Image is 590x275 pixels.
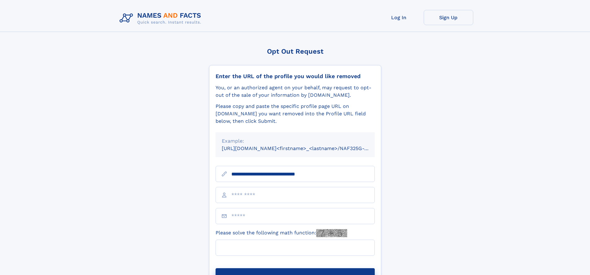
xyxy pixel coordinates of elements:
img: Logo Names and Facts [117,10,206,27]
div: You, or an authorized agent on your behalf, may request to opt-out of the sale of your informatio... [216,84,375,99]
div: Opt Out Request [209,47,381,55]
label: Please solve the following math function: [216,229,347,237]
div: Please copy and paste the specific profile page URL on [DOMAIN_NAME] you want removed into the Pr... [216,103,375,125]
small: [URL][DOMAIN_NAME]<firstname>_<lastname>/NAF325G-xxxxxxxx [222,145,387,151]
a: Sign Up [424,10,473,25]
div: Enter the URL of the profile you would like removed [216,73,375,80]
a: Log In [374,10,424,25]
div: Example: [222,137,369,145]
